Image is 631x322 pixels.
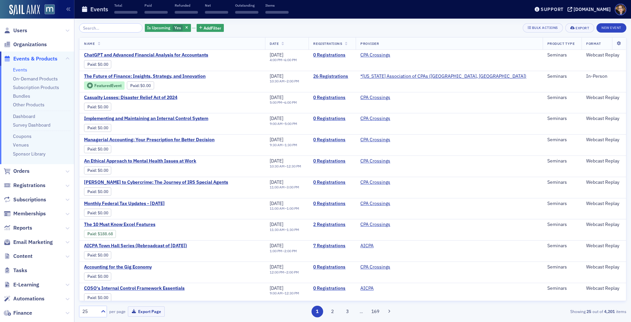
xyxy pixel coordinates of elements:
a: CPA Crossings [360,95,390,101]
p: Refunded [175,3,198,8]
span: $188.68 [98,231,113,236]
a: Survey Dashboard [13,122,50,128]
span: Email Marketing [13,239,53,246]
a: The Future of Finance: Insights, Strategy, and Innovation [84,73,211,79]
img: SailAMX [45,4,55,15]
time: 6:00 PM [284,100,297,105]
div: Paid: 0 - $0 [84,209,111,217]
a: CPA Crossings [360,264,390,270]
span: AICPA [360,243,402,249]
span: ‌ [265,11,289,14]
a: SailAMX [9,5,40,15]
span: Reports [13,224,32,232]
a: AICPA [360,285,374,291]
span: [DATE] [270,94,283,100]
a: 0 Registrations [313,158,351,164]
div: Seminars [547,264,577,270]
span: Finance [13,309,32,317]
div: Seminars [547,116,577,122]
div: Paid: 0 - $0 [84,60,111,68]
a: 0 Registrations [313,285,351,291]
div: Seminars [547,158,577,164]
span: Accounting for the Gig Economy [84,264,196,270]
span: Casualty Losses: Disaster Relief Act of 2024 [84,95,196,101]
time: 9:00 AM [270,121,283,126]
span: Events & Products [13,55,57,62]
span: AICPA Town Hall Series (Rebroadcast of 9/25/2025) [84,243,196,249]
span: [DATE] [270,285,283,291]
div: Seminars [547,137,577,143]
a: Organizations [4,41,47,48]
a: The 10 Must Know Excel Features [84,222,196,228]
a: E-Learning [4,281,39,288]
span: Content [13,253,33,260]
a: CPA Crossings [360,201,390,207]
span: $0.00 [98,168,108,173]
span: [DATE] [270,158,283,164]
a: Content [4,253,33,260]
div: – [270,79,299,83]
span: : [87,274,98,279]
a: Implementing and Maintaining an Internal Control System [84,116,208,122]
span: : [87,189,98,194]
a: Events [13,67,27,73]
div: Export [576,26,589,30]
span: ‌ [144,11,168,14]
button: 3 [342,306,353,317]
button: Bulk Actions [523,23,563,33]
div: Featured Event [94,84,122,87]
div: Seminars [547,201,577,207]
span: CPA Crossings [360,201,402,207]
time: 2:00 PM [286,270,299,274]
a: Subscriptions [4,196,46,203]
a: Subscription Products [13,84,59,90]
span: : [87,104,98,109]
a: Other Products [13,102,45,108]
span: Date [270,41,279,46]
a: Memberships [4,210,46,217]
span: … [357,308,366,314]
button: New Event [596,23,626,33]
span: : [87,210,98,215]
a: Orders [4,167,30,175]
a: CPA Crossings [360,222,390,228]
span: Organizations [13,41,47,48]
div: Webcast Replay [586,137,621,143]
span: : [87,253,98,258]
div: Seminars [547,243,577,249]
a: Finance [4,309,32,317]
div: Bulk Actions [532,26,558,30]
span: Registrations [313,41,342,46]
span: Add Filter [204,25,221,31]
a: Paid [130,83,138,88]
a: Reports [4,224,32,232]
span: CPA Crossings [360,116,402,122]
span: ‌ [114,11,137,14]
a: Paid [87,62,96,67]
a: 0 Registrations [313,116,351,122]
div: Seminars [547,73,577,79]
time: 4:00 PM [270,57,282,62]
div: Seminars [547,95,577,101]
a: 7 Registrations [313,243,351,249]
p: Outstanding [235,3,258,8]
div: Paid: 0 - $0 [84,124,111,132]
a: Paid [87,189,96,194]
a: Monthly Federal Tax Updates - [DATE] [84,201,196,207]
div: – [270,100,297,105]
span: $0.00 [98,253,108,258]
div: Seminars [547,179,577,185]
span: [DATE] [270,115,283,121]
span: Format [586,41,601,46]
span: Al Capone to Cybercrime: The Journey of IRS Special Agents [84,179,228,185]
span: [DATE] [270,221,283,227]
time: 2:00 PM [284,249,297,253]
span: An Ethical Approach to Mental Health Issues at Work [84,158,196,164]
time: 10:30 AM [270,79,285,83]
a: 0 Registrations [313,95,351,101]
span: : [87,62,98,67]
a: Paid [87,104,96,109]
div: Paid: 0 - $0 [84,293,111,301]
span: CPA Crossings [360,222,402,228]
